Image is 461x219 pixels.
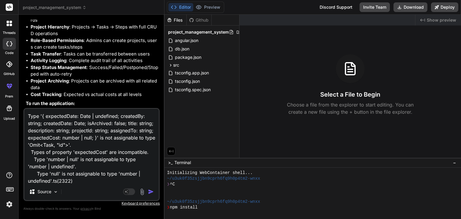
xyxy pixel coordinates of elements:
textarea: Type '{ expectedDate: Date | undefined; createdBy: string; createdDate: Date; isArchived: false; ... [24,109,159,183]
span: ~/u3uk0f35zsjjbn9cprh6fq9h0p4tm2-wnxx [167,176,260,181]
span: package.json [174,54,202,61]
span: db.json [174,45,190,52]
img: attachment [139,188,146,195]
span: src [173,62,179,68]
span: >_ [168,160,173,166]
img: Pick Models [53,189,58,194]
strong: To run the application: [26,100,75,106]
button: Download [393,2,427,12]
strong: Step Status Management [31,64,87,70]
li: : Expected vs actual costs at all levels [31,91,158,98]
li: : Complete audit trail of all activities [31,57,158,64]
p: Source [38,189,51,195]
span: tsconfig.json [174,78,200,85]
label: threads [3,30,16,35]
label: GitHub [4,71,15,76]
li: : Projects can be archived with all related data [31,78,158,91]
p: Keyboard preferences [23,201,160,206]
li: : Admins can create projects, users can create tasks/steps [31,37,158,51]
span: ❯ [167,181,170,187]
span: ~/u3uk0f35zsjjbn9cprh6fq9h0p4tm2-wnxx [167,199,260,205]
strong: Task Transfer [31,51,61,57]
span: npm install [170,205,197,210]
p: Always double-check its answers. Your in Bind [23,206,160,211]
span: ^C [170,181,175,187]
button: Invite Team [360,2,390,12]
div: Discord Support [316,2,356,12]
li: : Projects → Tasks → Steps with full CRUD operations [31,24,158,37]
p: Choose a file from the explorer to start editing. You can create a new file using the + button in... [283,101,417,115]
strong: Project Hierarchy [31,24,69,30]
div: Github [187,17,211,23]
h3: Select a File to Begin [320,90,380,99]
span: ❯ [167,205,170,210]
span: project_management_system [23,4,86,10]
li: : Success/Failed/Postponed/Stopped with auto-retry [31,64,158,78]
span: privacy [80,207,91,210]
span: Initializing WebContainer shell... [167,170,252,176]
span: tsconfig.spec.json [174,86,211,93]
label: code [5,50,14,55]
button: Preview [193,3,223,11]
span: − [453,160,456,166]
li: : Tasks can be transferred between users [31,51,158,58]
button: − [452,158,457,167]
strong: Role-Based Permissions [31,37,84,43]
strong: Activity Logging [31,58,66,63]
button: Deploy [431,2,458,12]
label: prem [5,94,13,99]
img: icon [148,189,154,195]
button: Editor [168,3,193,11]
span: project_management_system [168,29,229,35]
strong: Cost Tracking [31,91,61,97]
div: Files [164,17,186,23]
span: Terminal [174,160,191,166]
span: Show preview [427,17,456,23]
label: Upload [4,116,15,121]
img: settings [4,199,14,209]
span: angular.json [174,37,199,44]
span: tsconfig.app.json [174,69,209,76]
strong: Project Archiving [31,78,69,84]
